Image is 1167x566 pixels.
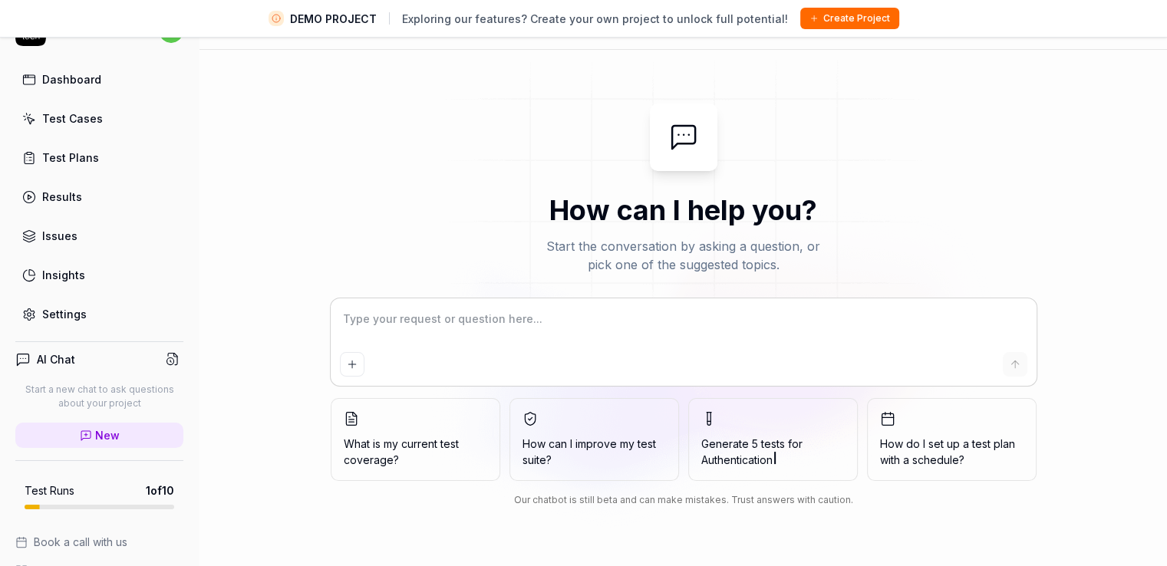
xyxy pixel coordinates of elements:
span: How can I improve my test suite? [523,436,666,468]
div: Issues [42,228,77,244]
div: Test Plans [42,150,99,166]
p: Start a new chat to ask questions about your project [15,383,183,410]
button: How do I set up a test plan with a schedule? [867,398,1037,481]
a: Test Plans [15,143,183,173]
div: Settings [42,306,87,322]
span: How do I set up a test plan with a schedule? [880,436,1024,468]
h5: Test Runs [25,484,74,498]
span: What is my current test coverage? [344,436,487,468]
a: Test Cases [15,104,183,133]
span: DEMO PROJECT [290,11,377,27]
h4: AI Chat [37,351,75,367]
button: How can I improve my test suite? [509,398,679,481]
a: Book a call with us [15,534,183,550]
div: Our chatbot is still beta and can make mistakes. Trust answers with caution. [331,493,1037,507]
span: Book a call with us [34,534,127,550]
div: Insights [42,267,85,283]
div: Results [42,189,82,205]
div: Test Cases [42,110,103,127]
a: Dashboard [15,64,183,94]
a: New [15,423,183,448]
span: Generate 5 tests for [701,436,845,468]
button: Create Project [800,8,899,29]
a: Insights [15,260,183,290]
a: Results [15,182,183,212]
span: 1 of 10 [146,482,174,499]
a: Settings [15,299,183,329]
span: New [95,427,120,443]
button: What is my current test coverage? [331,398,500,481]
button: Generate 5 tests forAuthentication [688,398,858,481]
span: Authentication [701,453,773,466]
button: Add attachment [340,352,364,377]
span: Exploring our features? Create your own project to unlock full potential! [402,11,788,27]
a: Issues [15,221,183,251]
div: Dashboard [42,71,101,87]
